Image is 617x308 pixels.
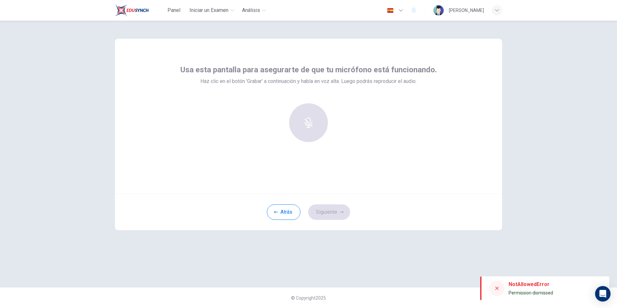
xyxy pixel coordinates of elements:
button: Análisis [239,5,268,16]
span: Haz clic en el botón 'Grabar' a continuación y habla en voz alta. Luego podrás reproducir el audio. [200,77,417,85]
img: Profile picture [433,5,444,15]
button: Panel [164,5,184,16]
div: NotAllowedError [509,281,553,288]
div: Open Intercom Messenger [595,286,611,302]
button: Iniciar un Examen [187,5,237,16]
span: Permission dismissed [509,290,553,295]
span: Usa esta pantalla para asegurarte de que tu micrófono está funcionando. [180,65,437,75]
img: es [386,8,394,13]
span: © Copyright 2025 [291,295,326,301]
button: Atrás [267,204,300,220]
a: EduSynch logo [115,4,164,17]
img: EduSynch logo [115,4,149,17]
div: [PERSON_NAME] [449,6,484,14]
span: Panel [167,6,180,14]
span: Análisis [242,6,260,14]
span: Iniciar un Examen [189,6,228,14]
